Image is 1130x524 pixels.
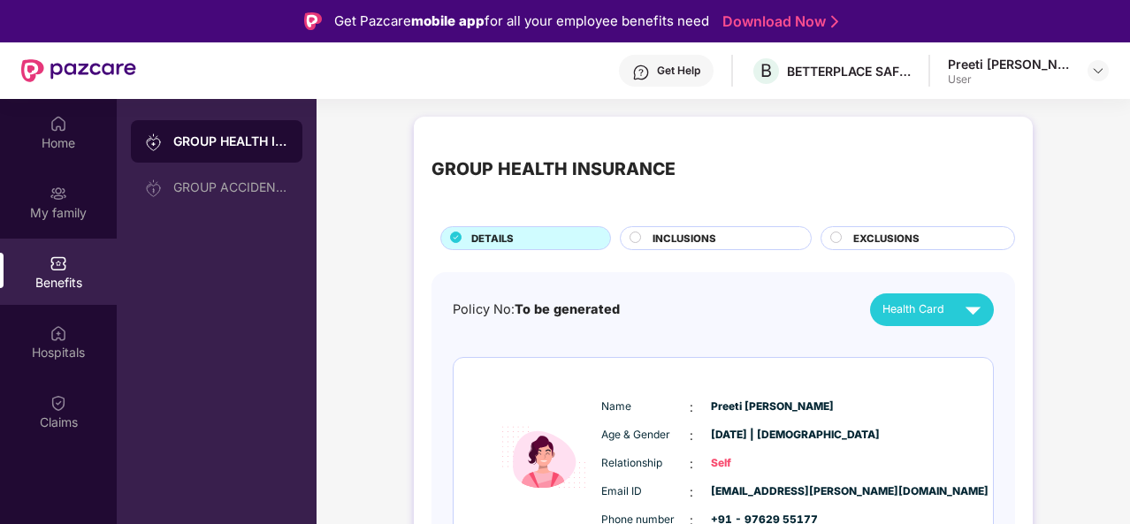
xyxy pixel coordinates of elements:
div: BETTERPLACE SAFETY SOLUTIONS PRIVATE LIMITED [787,63,911,80]
span: DETAILS [471,231,514,247]
img: Logo [304,12,322,30]
span: Preeti [PERSON_NAME] [711,399,799,415]
img: svg+xml;base64,PHN2ZyB3aWR0aD0iMjAiIGhlaWdodD0iMjAiIHZpZXdCb3g9IjAgMCAyMCAyMCIgZmlsbD0ibm9uZSIgeG... [145,133,163,151]
span: [DATE] | [DEMOGRAPHIC_DATA] [711,427,799,444]
div: Preeti [PERSON_NAME] [948,56,1072,72]
span: EXCLUSIONS [853,231,920,247]
div: Policy No: [453,300,620,320]
img: svg+xml;base64,PHN2ZyBpZD0iRHJvcGRvd24tMzJ4MzIiIHhtbG5zPSJodHRwOi8vd3d3LnczLm9yZy8yMDAwL3N2ZyIgd2... [1091,64,1105,78]
span: Email ID [601,483,690,500]
span: Relationship [601,455,690,472]
span: : [690,482,693,502]
img: svg+xml;base64,PHN2ZyBpZD0iSG9tZSIgeG1sbnM9Imh0dHA6Ly93d3cudzMub3JnLzIwMDAvc3ZnIiB3aWR0aD0iMjAiIG... [50,115,67,133]
img: svg+xml;base64,PHN2ZyBpZD0iSG9zcGl0YWxzIiB4bWxucz0iaHR0cDovL3d3dy53My5vcmcvMjAwMC9zdmciIHdpZHRoPS... [50,324,67,342]
img: svg+xml;base64,PHN2ZyB4bWxucz0iaHR0cDovL3d3dy53My5vcmcvMjAwMC9zdmciIHZpZXdCb3g9IjAgMCAyNCAyNCIgd2... [958,294,989,325]
span: Health Card [882,300,944,318]
div: GROUP HEALTH INSURANCE [173,133,288,150]
span: : [690,454,693,474]
span: Self [711,455,799,472]
img: Stroke [831,12,838,31]
strong: mobile app [411,12,485,29]
img: svg+xml;base64,PHN2ZyB3aWR0aD0iMjAiIGhlaWdodD0iMjAiIHZpZXdCb3g9IjAgMCAyMCAyMCIgZmlsbD0ibm9uZSIgeG... [145,179,163,197]
img: svg+xml;base64,PHN2ZyBpZD0iQmVuZWZpdHMiIHhtbG5zPSJodHRwOi8vd3d3LnczLm9yZy8yMDAwL3N2ZyIgd2lkdGg9Ij... [50,254,67,272]
img: New Pazcare Logo [21,59,136,82]
span: Age & Gender [601,427,690,444]
span: : [690,398,693,417]
span: : [690,426,693,445]
div: GROUP ACCIDENTAL INSURANCE [173,180,288,194]
span: [EMAIL_ADDRESS][PERSON_NAME][DOMAIN_NAME] [711,483,799,500]
img: svg+xml;base64,PHN2ZyBpZD0iQ2xhaW0iIHhtbG5zPSJodHRwOi8vd3d3LnczLm9yZy8yMDAwL3N2ZyIgd2lkdGg9IjIwIi... [50,394,67,412]
span: B [760,60,772,81]
a: Download Now [722,12,833,31]
span: To be generated [515,301,620,316]
img: svg+xml;base64,PHN2ZyB3aWR0aD0iMjAiIGhlaWdodD0iMjAiIHZpZXdCb3g9IjAgMCAyMCAyMCIgZmlsbD0ibm9uZSIgeG... [50,185,67,202]
img: svg+xml;base64,PHN2ZyBpZD0iSGVscC0zMngzMiIgeG1sbnM9Imh0dHA6Ly93d3cudzMub3JnLzIwMDAvc3ZnIiB3aWR0aD... [632,64,650,81]
span: Name [601,399,690,415]
div: Get Pazcare for all your employee benefits need [334,11,709,32]
button: Health Card [870,293,994,326]
div: Get Help [657,64,700,78]
div: User [948,72,1072,87]
div: GROUP HEALTH INSURANCE [431,156,676,183]
span: INCLUSIONS [653,231,716,247]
